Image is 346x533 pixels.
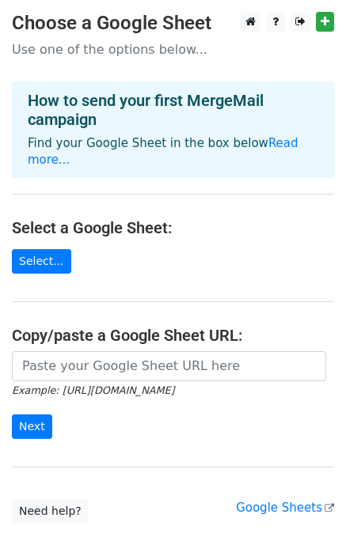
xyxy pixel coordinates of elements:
[28,135,318,168] p: Find your Google Sheet in the box below
[28,136,298,167] a: Read more...
[28,91,318,129] h4: How to send your first MergeMail campaign
[236,501,334,515] a: Google Sheets
[12,12,334,35] h3: Choose a Google Sheet
[12,351,326,381] input: Paste your Google Sheet URL here
[12,499,89,524] a: Need help?
[12,41,334,58] p: Use one of the options below...
[12,326,334,345] h4: Copy/paste a Google Sheet URL:
[12,218,334,237] h4: Select a Google Sheet:
[12,249,71,274] a: Select...
[12,384,174,396] small: Example: [URL][DOMAIN_NAME]
[12,414,52,439] input: Next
